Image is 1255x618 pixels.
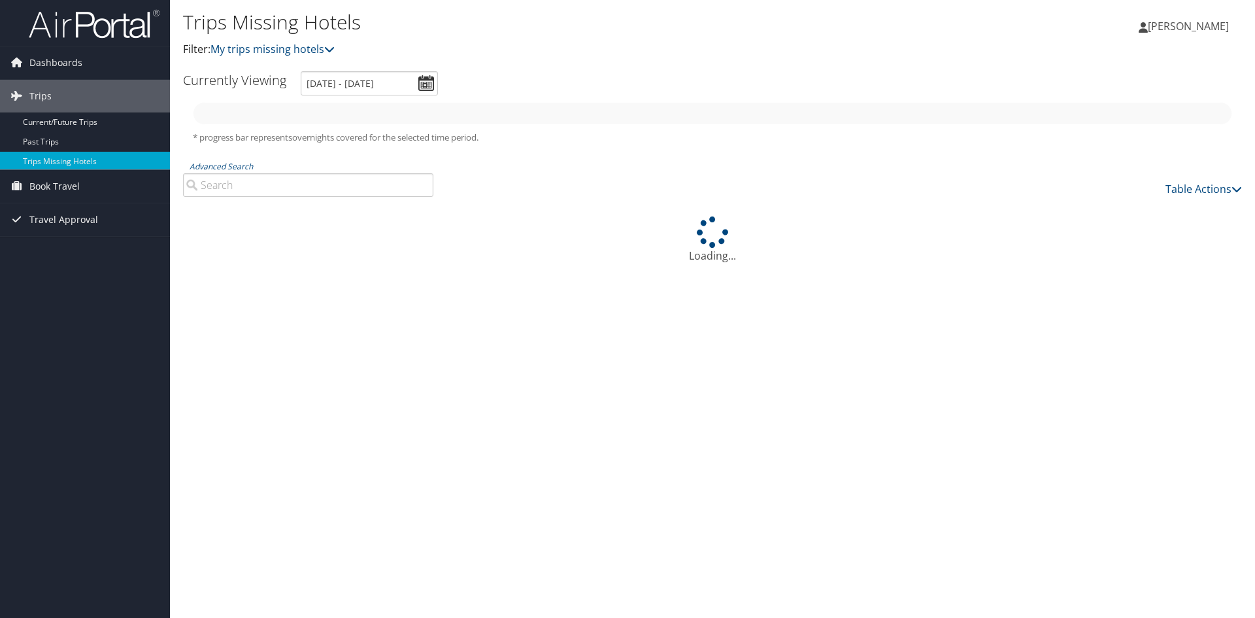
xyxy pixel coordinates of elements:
[183,173,433,197] input: Advanced Search
[183,71,286,89] h3: Currently Viewing
[190,161,253,172] a: Advanced Search
[183,216,1242,264] div: Loading...
[210,42,335,56] a: My trips missing hotels
[183,9,889,36] h1: Trips Missing Hotels
[183,41,889,58] p: Filter:
[29,46,82,79] span: Dashboards
[1139,7,1242,46] a: [PERSON_NAME]
[193,131,1232,144] h5: * progress bar represents overnights covered for the selected time period.
[29,170,80,203] span: Book Travel
[29,9,159,39] img: airportal-logo.png
[1148,19,1229,33] span: [PERSON_NAME]
[29,203,98,236] span: Travel Approval
[301,71,438,95] input: [DATE] - [DATE]
[29,80,52,112] span: Trips
[1165,182,1242,196] a: Table Actions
